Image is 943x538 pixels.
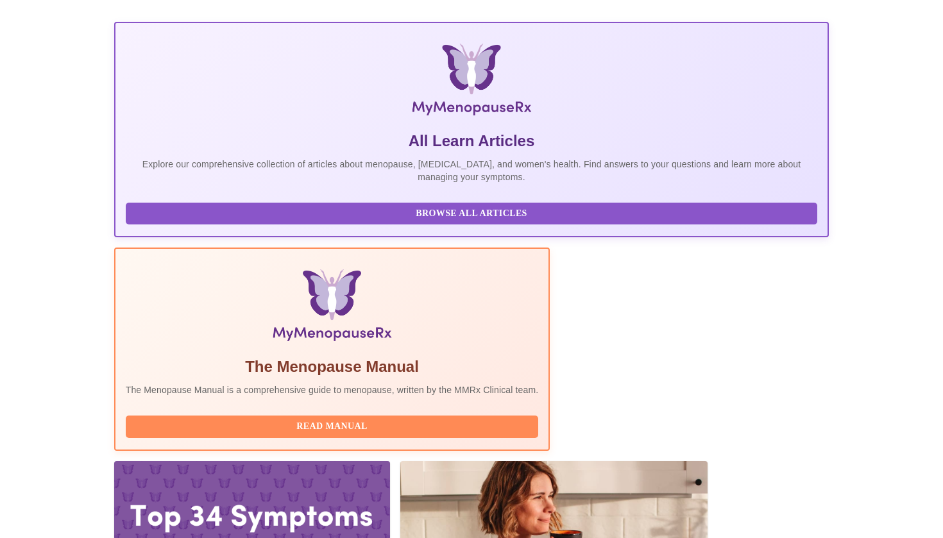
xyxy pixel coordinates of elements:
button: Browse All Articles [126,203,818,225]
p: Explore our comprehensive collection of articles about menopause, [MEDICAL_DATA], and women's hea... [126,158,818,183]
h5: All Learn Articles [126,131,818,151]
button: Read Manual [126,416,539,438]
span: Read Manual [139,419,526,435]
span: Browse All Articles [139,206,805,222]
img: MyMenopauseRx Logo [233,44,710,121]
p: The Menopause Manual is a comprehensive guide to menopause, written by the MMRx Clinical team. [126,383,539,396]
h5: The Menopause Manual [126,357,539,377]
a: Read Manual [126,420,542,431]
img: Menopause Manual [191,269,473,346]
a: Browse All Articles [126,207,821,218]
